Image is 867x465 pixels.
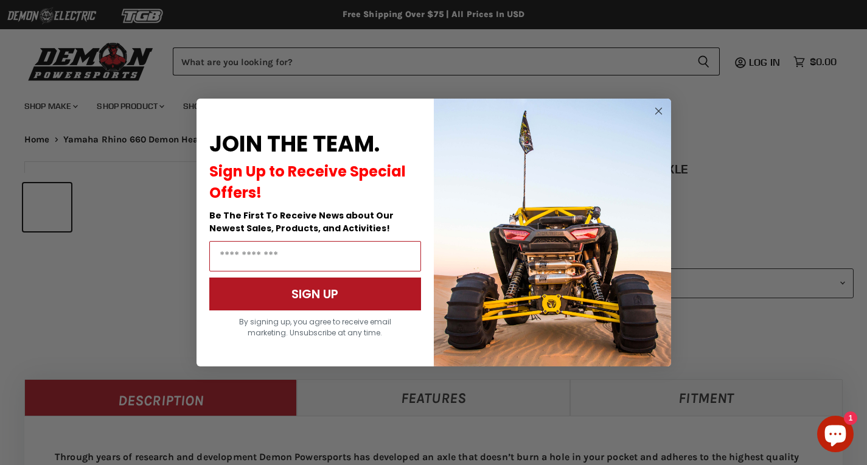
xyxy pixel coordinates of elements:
input: Email Address [209,241,421,271]
span: Sign Up to Receive Special Offers! [209,161,406,203]
inbox-online-store-chat: Shopify online store chat [813,416,857,455]
button: Close dialog [651,103,666,119]
button: SIGN UP [209,278,421,310]
span: Be The First To Receive News about Our Newest Sales, Products, and Activities! [209,209,394,234]
img: a9095488-b6e7-41ba-879d-588abfab540b.jpeg [434,99,671,366]
span: JOIN THE TEAM. [209,128,380,159]
span: By signing up, you agree to receive email marketing. Unsubscribe at any time. [239,316,391,338]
